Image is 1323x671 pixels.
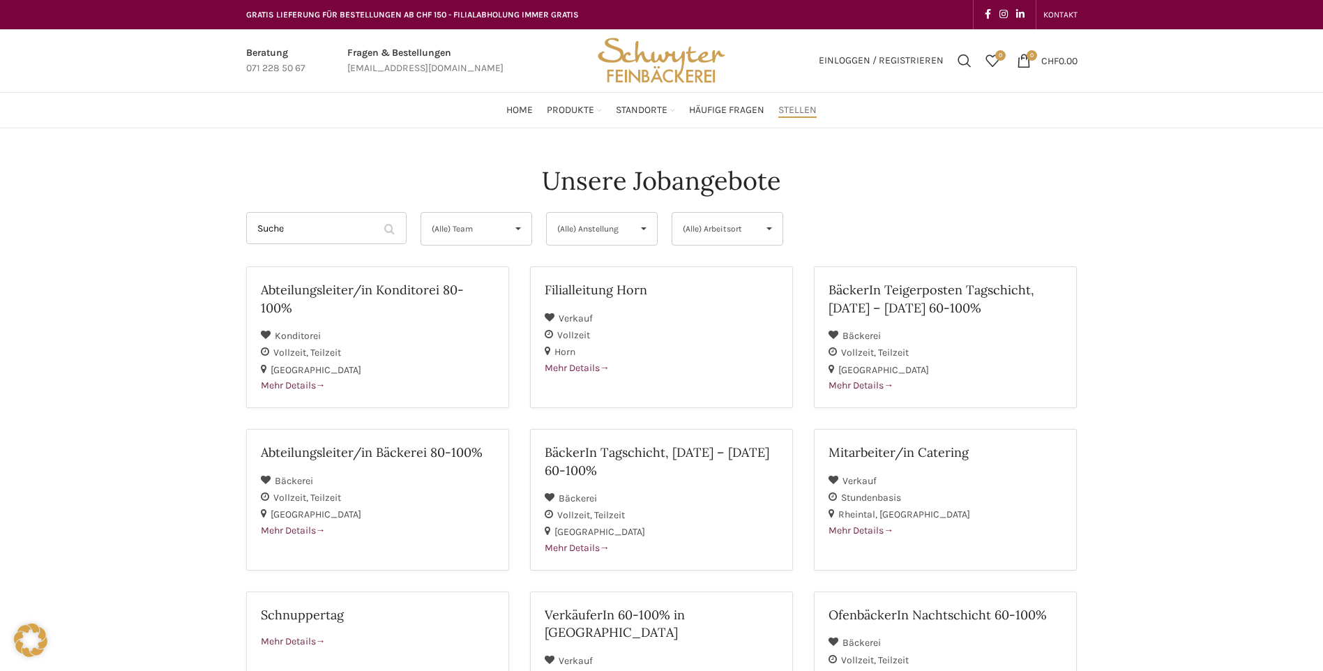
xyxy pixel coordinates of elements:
span: 0 [1027,50,1037,61]
span: [GEOGRAPHIC_DATA] [271,508,361,520]
span: Produkte [547,104,594,117]
span: Mehr Details [545,542,610,554]
span: Vollzeit [273,347,310,359]
span: Vollzeit [841,654,878,666]
a: 0 [978,47,1006,75]
span: ▾ [630,213,657,245]
span: [GEOGRAPHIC_DATA] [838,364,929,376]
span: Horn [554,346,575,358]
span: Vollzeit [557,329,590,341]
h2: OfenbäckerIn Nachtschicht 60-100% [829,606,1062,624]
a: Einloggen / Registrieren [812,47,951,75]
div: Secondary navigation [1036,1,1084,29]
h4: Unsere Jobangebote [542,163,781,198]
span: Stellen [778,104,817,117]
span: Mehr Details [261,635,326,647]
a: Site logo [593,54,729,66]
span: Mehr Details [545,362,610,374]
a: Stellen [778,96,817,124]
span: Einloggen / Registrieren [819,56,944,66]
span: Verkauf [842,475,877,487]
span: (Alle) Team [432,213,498,245]
span: Mehr Details [261,379,326,391]
h2: Mitarbeiter/in Catering [829,444,1062,461]
a: Linkedin social link [1012,5,1029,24]
a: Häufige Fragen [689,96,764,124]
span: (Alle) Anstellung [557,213,623,245]
span: KONTAKT [1043,10,1078,20]
h2: Abteilungsleiter/in Konditorei 80-100% [261,281,494,316]
span: Mehr Details [261,525,326,536]
span: CHF [1041,54,1059,66]
a: BäckerIn Tagschicht, [DATE] – [DATE] 60-100% Bäckerei Vollzeit Teilzeit [GEOGRAPHIC_DATA] Mehr De... [530,429,793,571]
a: BäckerIn Teigerposten Tagschicht, [DATE] – [DATE] 60-100% Bäckerei Vollzeit Teilzeit [GEOGRAPHIC_... [814,266,1077,408]
a: Abteilungsleiter/in Konditorei 80-100% Konditorei Vollzeit Teilzeit [GEOGRAPHIC_DATA] Mehr Details [246,266,509,408]
span: Teilzeit [310,492,341,504]
a: Infobox link [246,45,305,77]
a: Suchen [951,47,978,75]
input: Suche [246,212,407,244]
span: Verkauf [559,312,593,324]
a: Filialleitung Horn Verkauf Vollzeit Horn Mehr Details [530,266,793,408]
span: [GEOGRAPHIC_DATA] [879,508,970,520]
h2: BäckerIn Teigerposten Tagschicht, [DATE] – [DATE] 60-100% [829,281,1062,316]
a: Instagram social link [995,5,1012,24]
span: Standorte [616,104,667,117]
span: ▾ [756,213,783,245]
span: [GEOGRAPHIC_DATA] [554,526,645,538]
h2: Abteilungsleiter/in Bäckerei 80-100% [261,444,494,461]
span: Bäckerei [842,637,881,649]
span: Teilzeit [310,347,341,359]
span: Mehr Details [829,525,893,536]
span: Bäckerei [275,475,313,487]
span: Bäckerei [842,330,881,342]
span: Home [506,104,533,117]
span: Vollzeit [841,347,878,359]
span: Vollzeit [273,492,310,504]
a: Infobox link [347,45,504,77]
span: 0 [995,50,1006,61]
h2: VerkäuferIn 60-100% in [GEOGRAPHIC_DATA] [545,606,778,641]
span: Konditorei [275,330,321,342]
span: Bäckerei [559,492,597,504]
a: Standorte [616,96,675,124]
a: Abteilungsleiter/in Bäckerei 80-100% Bäckerei Vollzeit Teilzeit [GEOGRAPHIC_DATA] Mehr Details [246,429,509,571]
h2: BäckerIn Tagschicht, [DATE] – [DATE] 60-100% [545,444,778,478]
span: [GEOGRAPHIC_DATA] [271,364,361,376]
span: Teilzeit [878,347,909,359]
div: Meine Wunschliste [978,47,1006,75]
bdi: 0.00 [1041,54,1078,66]
span: Rheintal [838,508,879,520]
a: Facebook social link [981,5,995,24]
h2: Schnuppertag [261,606,494,624]
a: KONTAKT [1043,1,1078,29]
span: GRATIS LIEFERUNG FÜR BESTELLUNGEN AB CHF 150 - FILIALABHOLUNG IMMER GRATIS [246,10,579,20]
h2: Filialleitung Horn [545,281,778,299]
span: Verkauf [559,655,593,667]
a: Mitarbeiter/in Catering Verkauf Stundenbasis Rheintal [GEOGRAPHIC_DATA] Mehr Details [814,429,1077,571]
span: ▾ [505,213,531,245]
span: Teilzeit [878,654,909,666]
a: 0 CHF0.00 [1010,47,1084,75]
a: Produkte [547,96,602,124]
a: Home [506,96,533,124]
span: Häufige Fragen [689,104,764,117]
span: Mehr Details [829,379,893,391]
img: Bäckerei Schwyter [593,29,729,92]
span: Teilzeit [594,509,625,521]
span: Stundenbasis [841,492,901,504]
div: Main navigation [239,96,1084,124]
span: Vollzeit [557,509,594,521]
span: (Alle) Arbeitsort [683,213,749,245]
